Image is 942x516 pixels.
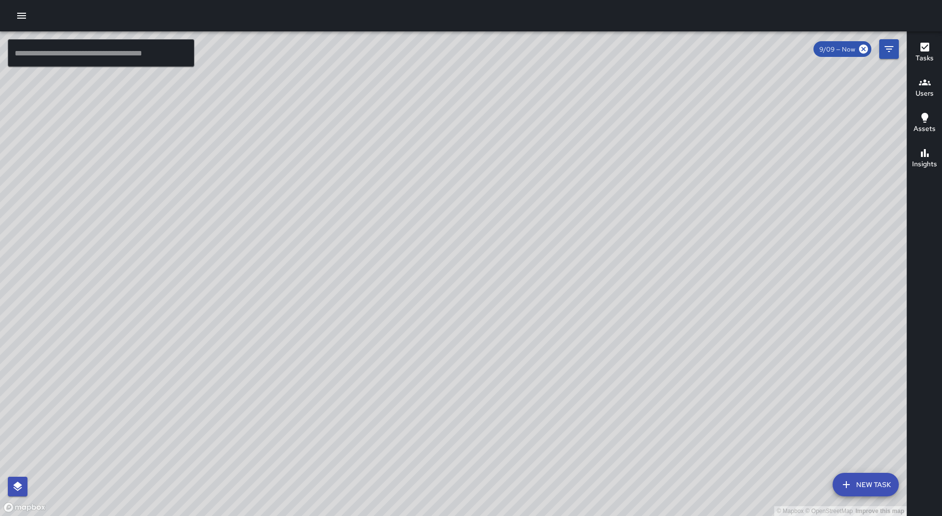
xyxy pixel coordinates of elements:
[813,41,871,57] div: 9/09 — Now
[912,159,937,170] h6: Insights
[914,124,936,134] h6: Assets
[916,88,934,99] h6: Users
[916,53,934,64] h6: Tasks
[833,473,899,496] button: New Task
[813,45,861,53] span: 9/09 — Now
[907,106,942,141] button: Assets
[879,39,899,59] button: Filters
[907,35,942,71] button: Tasks
[907,71,942,106] button: Users
[907,141,942,177] button: Insights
